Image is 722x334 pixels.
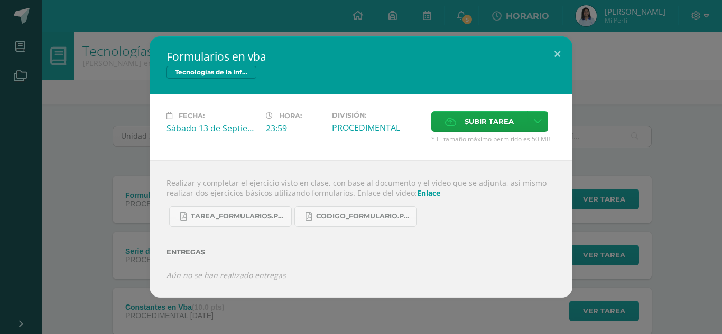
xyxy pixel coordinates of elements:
button: Close (Esc) [542,36,572,72]
i: Aún no se han realizado entregas [166,270,286,280]
span: Hora: [279,112,302,120]
div: Sábado 13 de Septiembre [166,122,257,134]
label: División: [332,111,423,119]
span: Fecha: [179,112,205,120]
a: CODIGO_formulario.pdf [294,206,417,227]
div: PROCEDIMENTAL [332,122,423,133]
div: Realizar y completar el ejercicio visto en clase, con base al documento y el video que se adjunta... [150,160,572,298]
a: Tarea_formularios.pdf [169,206,292,227]
span: Subir tarea [465,112,514,131]
label: Entregas [166,248,556,256]
span: Tecnologías de la Información y Comunicación 5 [166,66,256,79]
span: Tarea_formularios.pdf [191,212,286,221]
h2: Formularios en vba [166,49,556,64]
div: 23:59 [266,122,323,134]
a: Enlace [417,188,440,198]
span: CODIGO_formulario.pdf [316,212,411,221]
span: * El tamaño máximo permitido es 50 MB [431,135,556,144]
